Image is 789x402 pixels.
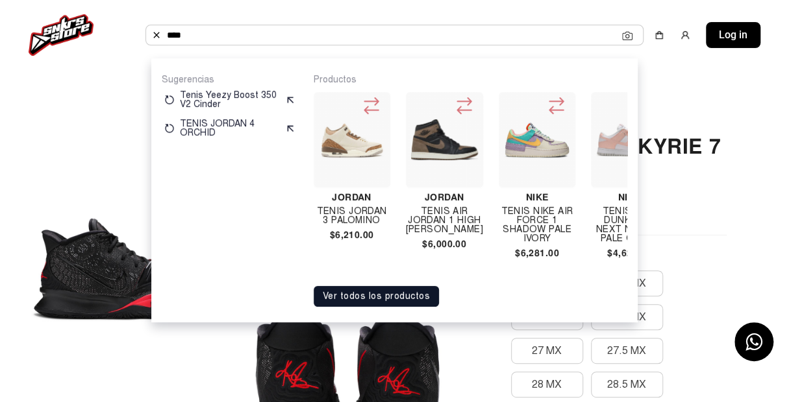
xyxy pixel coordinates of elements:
h4: $6,210.00 [314,230,390,239]
p: Tenis Yeezy Boost 350 V2 Cinder [180,91,280,109]
button: 27 MX [511,338,583,364]
img: Tenis Jordan 3 Palomino [319,121,385,159]
h4: Tenis Jordan 3 Palomino [314,207,390,225]
img: suggest.svg [285,123,295,134]
h4: Nike [591,193,668,202]
h4: $4,625.00 [591,248,668,257]
h4: Nike [499,193,575,202]
button: Ver todos los productos [314,286,440,307]
h4: $6,000.00 [406,239,483,248]
h4: Jordan [406,193,483,202]
img: user [680,30,690,40]
img: Buscar [151,30,162,40]
img: logo [29,14,94,56]
h4: $6,281.00 [499,248,575,257]
button: 28 MX [511,372,583,397]
button: 28.5 MX [591,372,663,397]
h4: Tenis Nike Dunk Low Next Nature Pale Coral [591,207,668,243]
img: Tenis Nike Dunk Low Next Nature Pale Coral [596,123,662,157]
h4: Tenis Nike Air Force 1 Shadow Pale Ivory [499,207,575,243]
img: Tenis Nike Air Force 1 Shadow Pale Ivory [504,107,570,173]
img: restart.svg [164,95,175,105]
img: suggest.svg [285,95,295,105]
img: restart.svg [164,123,175,134]
p: TENIS JORDAN 4 ORCHID [180,119,280,137]
span: Log in [719,27,747,43]
img: shopping [654,30,664,40]
p: Productos [314,74,627,86]
p: Sugerencias [162,74,298,86]
h4: Jordan [314,193,390,202]
button: 27.5 MX [591,338,663,364]
img: Cámara [622,30,632,41]
img: Tenis Air Jordan 1 High Og Palomino [411,119,478,160]
h4: Tenis Air Jordan 1 High [PERSON_NAME] [406,207,483,234]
